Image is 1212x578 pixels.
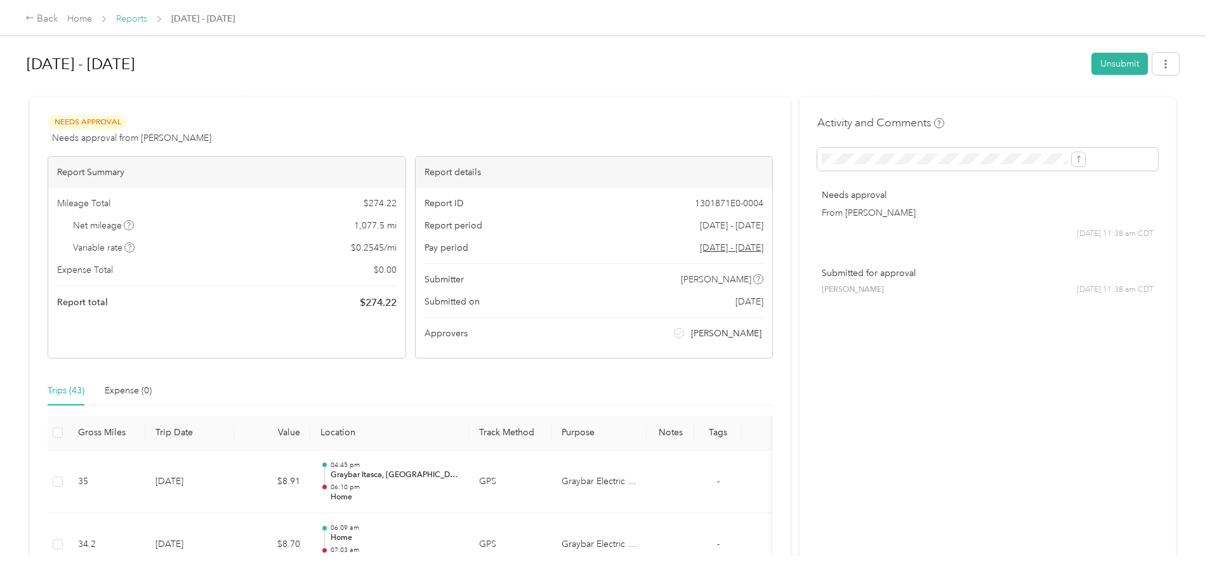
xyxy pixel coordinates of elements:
[331,532,459,544] p: Home
[331,555,459,566] p: Graybar Itasca, [GEOGRAPHIC_DATA]
[425,197,464,210] span: Report ID
[425,241,468,254] span: Pay period
[551,416,647,450] th: Purpose
[73,241,135,254] span: Variable rate
[717,476,720,487] span: -
[234,450,310,514] td: $8.91
[67,13,92,24] a: Home
[68,416,145,450] th: Gross Miles
[364,197,397,210] span: $ 274.22
[48,115,128,129] span: Needs Approval
[817,115,944,131] h4: Activity and Comments
[822,284,884,296] span: [PERSON_NAME]
[1091,53,1148,75] button: Unsubmit
[234,416,310,450] th: Value
[116,13,147,24] a: Reports
[145,513,234,577] td: [DATE]
[331,483,459,492] p: 06:10 pm
[469,513,551,577] td: GPS
[647,416,694,450] th: Notes
[1077,284,1154,296] span: [DATE] 11:38 am CDT
[48,384,84,398] div: Trips (43)
[25,11,58,27] div: Back
[331,492,459,503] p: Home
[425,219,482,232] span: Report period
[551,450,647,514] td: Graybar Electric Company, Inc
[331,470,459,481] p: Graybar Itasca, [GEOGRAPHIC_DATA]
[48,157,405,188] div: Report Summary
[351,241,397,254] span: $ 0.2545 / mi
[694,416,742,450] th: Tags
[57,263,113,277] span: Expense Total
[27,49,1083,79] h1: Aug 1 - 31, 2025
[822,266,1154,280] p: Submitted for approval
[331,546,459,555] p: 07:03 am
[234,513,310,577] td: $8.70
[171,12,235,25] span: [DATE] - [DATE]
[374,263,397,277] span: $ 0.00
[331,461,459,470] p: 04:45 pm
[73,219,135,232] span: Net mileage
[695,197,763,210] span: 1301871E0-0004
[68,513,145,577] td: 34.2
[425,295,480,308] span: Submitted on
[822,188,1154,202] p: Needs approval
[360,295,397,310] span: $ 274.22
[681,273,751,286] span: [PERSON_NAME]
[717,539,720,549] span: -
[331,523,459,532] p: 06:09 am
[145,416,234,450] th: Trip Date
[700,219,763,232] span: [DATE] - [DATE]
[425,273,464,286] span: Submitter
[551,513,647,577] td: Graybar Electric Company, Inc
[145,450,234,514] td: [DATE]
[68,450,145,514] td: 35
[310,416,469,450] th: Location
[469,416,551,450] th: Track Method
[57,296,108,309] span: Report total
[57,197,110,210] span: Mileage Total
[1141,507,1212,578] iframe: Everlance-gr Chat Button Frame
[700,241,763,254] span: Go to pay period
[354,219,397,232] span: 1,077.5 mi
[105,384,152,398] div: Expense (0)
[735,295,763,308] span: [DATE]
[425,327,468,340] span: Approvers
[416,157,773,188] div: Report details
[52,131,211,145] span: Needs approval from [PERSON_NAME]
[469,450,551,514] td: GPS
[1077,228,1154,240] span: [DATE] 11:38 am CDT
[691,327,761,340] span: [PERSON_NAME]
[822,206,1154,220] p: From [PERSON_NAME]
